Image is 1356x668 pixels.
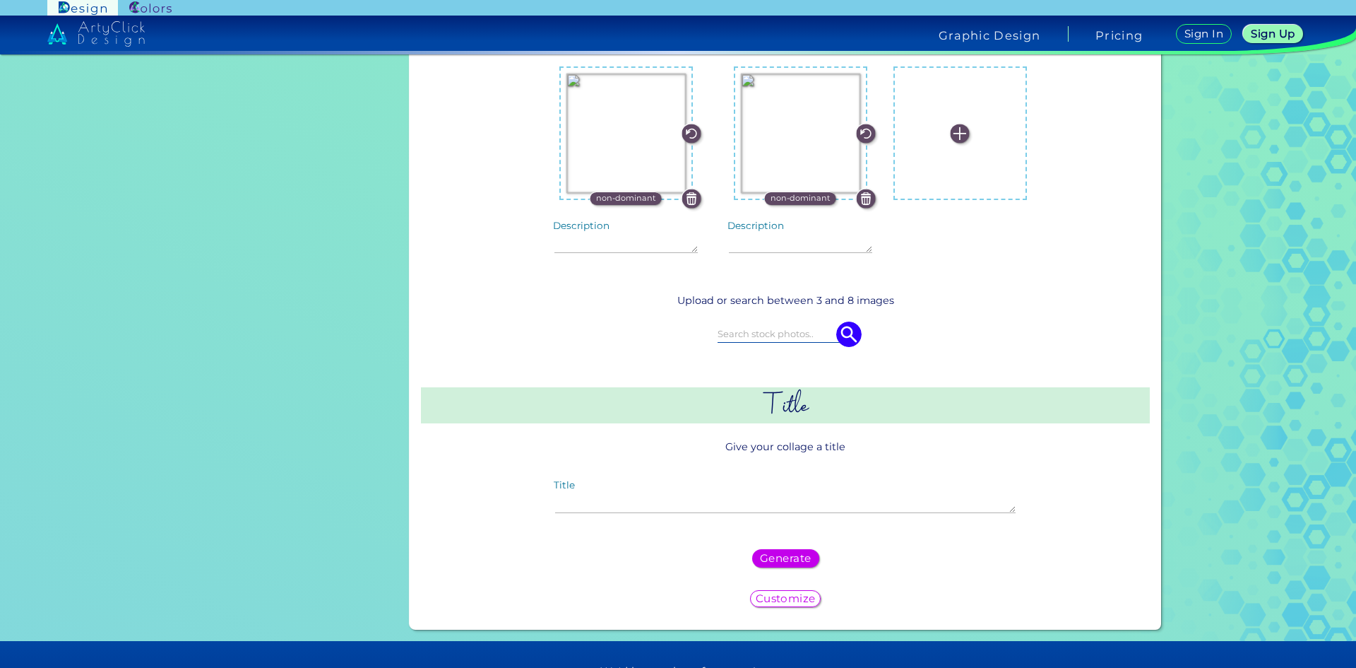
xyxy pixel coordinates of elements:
[554,481,575,491] label: Title
[771,192,831,205] p: non-dominant
[421,433,1150,459] p: Give your collage a title
[741,74,860,193] img: 131ba4db-cf8a-45f3-a25b-12ec05d0f66e
[47,21,145,47] img: artyclick_design_logo_white_combined_path.svg
[1174,23,1232,44] a: Sign In
[596,192,656,205] p: non-dominant
[553,221,609,231] label: Description
[427,293,1144,309] p: Upload or search between 3 and 8 images
[951,124,970,143] img: icon_plus_white.svg
[129,1,172,15] img: ArtyClick Colors logo
[1095,30,1143,41] a: Pricing
[566,74,686,193] img: e6ccf116-b913-4352-983b-d4eada75ec4f
[759,553,812,564] h5: Generate
[1250,28,1295,40] h5: Sign Up
[421,387,1150,423] h2: Title
[836,322,862,347] img: icon search
[718,326,853,341] input: Search stock photos..
[1242,24,1304,43] a: Sign Up
[1184,28,1224,40] h5: Sign In
[754,593,816,604] h5: Customize
[727,221,784,231] label: Description
[939,30,1040,41] h4: Graphic Design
